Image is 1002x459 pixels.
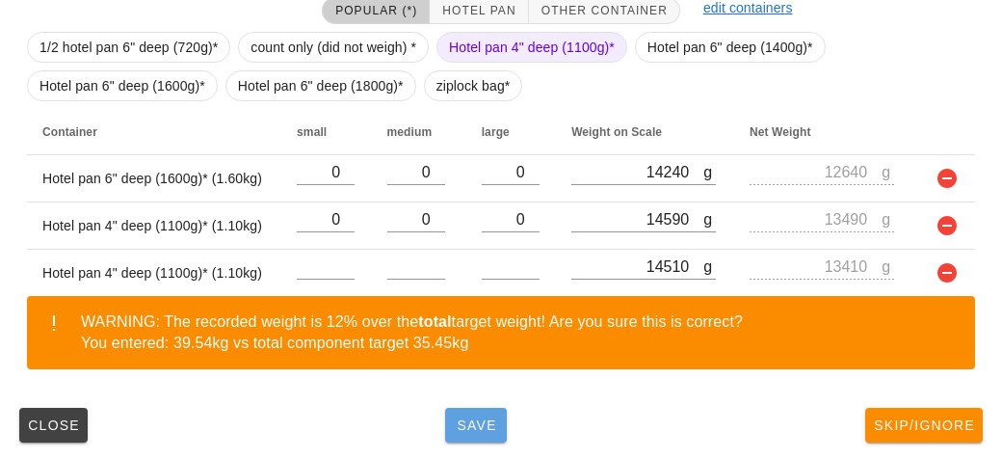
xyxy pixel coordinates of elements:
[865,408,983,443] button: Skip/Ignore
[372,109,466,155] th: medium: Not sorted. Activate to sort ascending.
[703,159,716,184] div: g
[19,408,88,443] button: Close
[40,71,205,100] span: Hotel pan 6" deep (1600g)*
[27,202,281,250] td: Hotel pan 4" deep (1100g)* (1.10kg)
[441,4,515,17] span: Hotel Pan
[453,418,499,433] span: Save
[445,408,507,443] button: Save
[27,155,281,202] td: Hotel pan 6" deep (1600g)* (1.60kg)
[27,418,80,433] span: Close
[466,109,556,155] th: large: Not sorted. Activate to sort ascending.
[556,109,734,155] th: Weight on Scale: Not sorted. Activate to sort ascending.
[882,159,894,184] div: g
[482,125,510,139] span: large
[27,250,281,296] td: Hotel pan 4" deep (1100g)* (1.10kg)
[281,109,371,155] th: small: Not sorted. Activate to sort ascending.
[297,125,327,139] span: small
[882,206,894,231] div: g
[27,109,281,155] th: Container: Not sorted. Activate to sort ascending.
[873,418,975,433] span: Skip/Ignore
[250,33,416,62] span: count only (did not weigh) *
[81,311,960,354] div: WARNING: The recorded weight is 12% over the target weight! Are you sure this is correct? You ent...
[436,71,511,100] span: ziplock bag*
[387,125,433,139] span: medium
[42,125,97,139] span: Container
[734,109,912,155] th: Net Weight: Not sorted. Activate to sort ascending.
[882,254,894,279] div: g
[449,33,615,62] span: Hotel pan 4" deep (1100g)*
[647,33,813,62] span: Hotel pan 6" deep (1400g)*
[571,125,662,139] span: Weight on Scale
[541,4,668,17] span: Other Container
[750,125,810,139] span: Net Weight
[238,71,404,100] span: Hotel pan 6" deep (1800g)*
[703,206,716,231] div: g
[40,33,218,62] span: 1/2 hotel pan 6" deep (720g)*
[418,313,451,330] b: total
[334,4,417,17] span: Popular (*)
[703,254,716,279] div: g
[912,109,975,155] th: Not sorted. Activate to sort ascending.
